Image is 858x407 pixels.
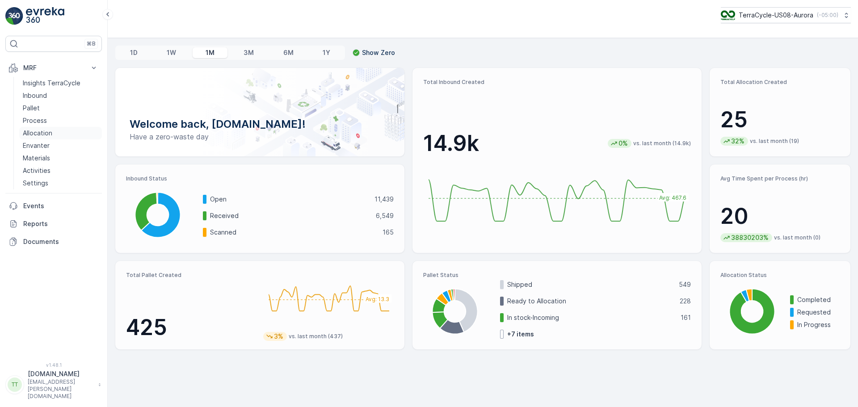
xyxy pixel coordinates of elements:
p: [DOMAIN_NAME] [28,369,94,378]
p: Events [23,201,98,210]
p: Inbound [23,91,47,100]
button: TT[DOMAIN_NAME][EMAIL_ADDRESS][PERSON_NAME][DOMAIN_NAME] [5,369,102,400]
p: 25 [720,106,840,133]
button: TerraCycle-US08-Aurora(-05:00) [721,7,851,23]
a: Settings [19,177,102,189]
p: Shipped [507,280,673,289]
p: 1D [130,48,138,57]
a: Pallet [19,102,102,114]
p: Received [210,211,370,220]
p: 6,549 [376,211,394,220]
p: ⌘B [87,40,96,47]
a: Insights TerraCycle [19,77,102,89]
p: Requested [797,308,840,317]
a: Events [5,197,102,215]
p: 20 [720,203,840,230]
a: Envanter [19,139,102,152]
p: Ready to Allocation [507,297,674,306]
p: 38830203% [730,233,770,242]
p: Settings [23,179,48,188]
p: MRF [23,63,84,72]
a: Documents [5,233,102,251]
a: Materials [19,152,102,164]
p: In Progress [797,320,840,329]
p: Avg Time Spent per Process (hr) [720,175,840,182]
p: Activities [23,166,50,175]
span: v 1.48.1 [5,362,102,368]
p: Welcome back, [DOMAIN_NAME]! [130,117,390,131]
img: logo [5,7,23,25]
a: Inbound [19,89,102,102]
p: [EMAIL_ADDRESS][PERSON_NAME][DOMAIN_NAME] [28,378,94,400]
a: Activities [19,164,102,177]
p: 228 [680,297,691,306]
img: logo_light-DOdMpM7g.png [26,7,64,25]
p: + 7 items [507,330,534,339]
p: vs. last month (19) [750,138,799,145]
p: Have a zero-waste day [130,131,390,142]
p: 3% [273,332,284,341]
p: 549 [679,280,691,289]
p: Inbound Status [126,175,394,182]
p: Total Allocation Created [720,79,840,86]
p: Open [210,195,369,204]
p: Insights TerraCycle [23,79,80,88]
p: 3M [244,48,254,57]
a: Reports [5,215,102,233]
p: vs. last month (0) [774,234,820,241]
p: 0% [618,139,629,148]
p: Documents [23,237,98,246]
p: ( -05:00 ) [817,12,838,19]
p: Allocation Status [720,272,840,279]
p: 165 [383,228,394,237]
p: 14.9k [423,130,479,157]
p: 11,439 [374,195,394,204]
p: Allocation [23,129,52,138]
p: Reports [23,219,98,228]
p: Materials [23,154,50,163]
img: image_ci7OI47.png [721,10,735,20]
p: 161 [681,313,691,322]
p: 425 [126,314,256,341]
a: Allocation [19,127,102,139]
p: Envanter [23,141,50,150]
p: 1M [206,48,214,57]
p: 32% [730,137,745,146]
p: In stock-Incoming [507,313,675,322]
p: 6M [283,48,294,57]
p: Show Zero [362,48,395,57]
p: Scanned [210,228,377,237]
div: TT [8,378,22,392]
p: Total Pallet Created [126,272,256,279]
button: MRF [5,59,102,77]
a: Process [19,114,102,127]
p: Completed [797,295,840,304]
p: Pallet [23,104,40,113]
p: 1Y [323,48,330,57]
p: 1W [167,48,176,57]
p: Total Inbound Created [423,79,691,86]
p: TerraCycle-US08-Aurora [739,11,813,20]
p: Process [23,116,47,125]
p: vs. last month (14.9k) [633,140,691,147]
p: Pallet Status [423,272,691,279]
p: vs. last month (437) [289,333,343,340]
